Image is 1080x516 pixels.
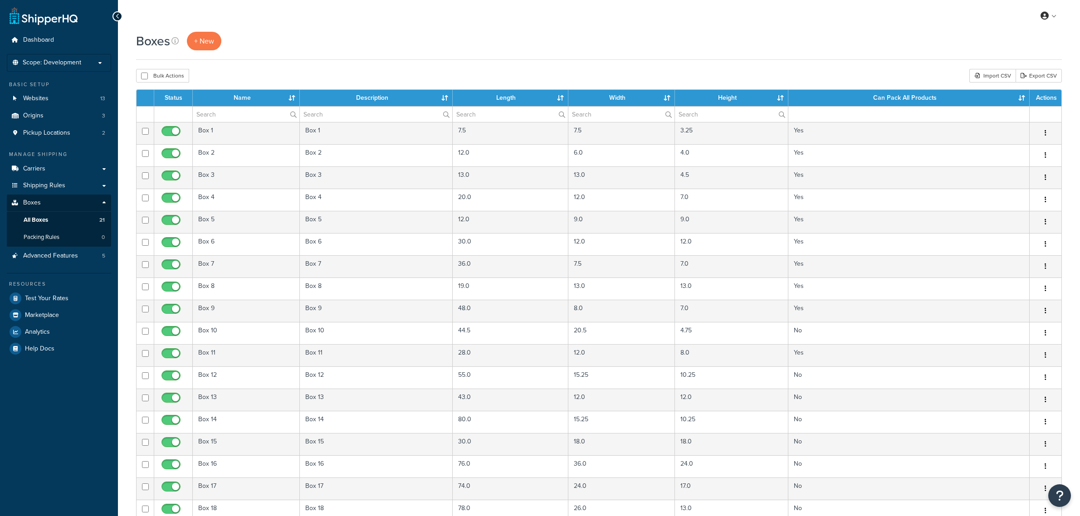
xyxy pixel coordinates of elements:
th: Actions [1030,90,1061,106]
a: Origins 3 [7,107,111,124]
a: + New [187,32,221,50]
li: Packing Rules [7,229,111,246]
td: 30.0 [453,233,568,255]
li: Websites [7,90,111,107]
td: Box 16 [193,455,300,477]
td: Yes [788,277,1030,300]
td: Box 3 [193,166,300,189]
a: All Boxes 21 [7,212,111,229]
td: 48.0 [453,300,568,322]
td: 12.0 [675,233,789,255]
td: 20.5 [568,322,675,344]
td: Box 13 [300,389,453,411]
td: 4.75 [675,322,789,344]
span: Marketplace [25,312,59,319]
td: Box 8 [300,277,453,300]
td: 36.0 [568,455,675,477]
td: Box 17 [300,477,453,500]
td: Box 10 [193,322,300,344]
td: Box 3 [300,166,453,189]
td: No [788,455,1030,477]
td: Yes [788,122,1030,144]
td: Box 5 [193,211,300,233]
input: Search [300,107,452,122]
li: Test Your Rates [7,290,111,307]
th: Length : activate to sort column ascending [453,90,568,106]
td: 12.0 [453,144,568,166]
td: 7.5 [453,122,568,144]
input: Search [675,107,788,122]
span: Advanced Features [23,252,78,260]
td: Box 2 [300,144,453,166]
td: Box 8 [193,277,300,300]
td: 9.0 [568,211,675,233]
td: Box 4 [300,189,453,211]
span: Origins [23,112,44,120]
td: 12.0 [453,211,568,233]
td: 13.0 [568,166,675,189]
span: 13 [100,95,105,102]
span: Help Docs [25,345,54,353]
td: Box 4 [193,189,300,211]
td: Box 2 [193,144,300,166]
span: + New [194,36,214,46]
td: Box 11 [193,344,300,366]
input: Search [193,107,299,122]
li: Carriers [7,161,111,177]
span: Boxes [23,199,41,207]
td: Box 12 [300,366,453,389]
td: Box 14 [300,411,453,433]
button: Bulk Actions [136,69,189,83]
td: 55.0 [453,366,568,389]
a: Websites 13 [7,90,111,107]
th: Width : activate to sort column ascending [568,90,675,106]
td: Box 6 [300,233,453,255]
span: Carriers [23,165,45,173]
td: 12.0 [568,233,675,255]
td: 18.0 [675,433,789,455]
a: Marketplace [7,307,111,323]
td: 30.0 [453,433,568,455]
a: Shipping Rules [7,177,111,194]
td: 13.0 [568,277,675,300]
span: Scope: Development [23,59,81,67]
a: Dashboard [7,32,111,49]
a: ShipperHQ Home [10,7,78,25]
td: 28.0 [453,344,568,366]
li: Pickup Locations [7,125,111,141]
h1: Boxes [136,32,170,50]
a: Export CSV [1016,69,1062,83]
span: All Boxes [24,216,48,224]
td: 74.0 [453,477,568,500]
td: 10.25 [675,411,789,433]
td: 8.0 [675,344,789,366]
li: Origins [7,107,111,124]
td: Box 12 [193,366,300,389]
td: Box 1 [300,122,453,144]
td: 20.0 [453,189,568,211]
td: 8.0 [568,300,675,322]
div: Resources [7,280,111,288]
td: Box 15 [193,433,300,455]
td: 12.0 [568,344,675,366]
td: 15.25 [568,411,675,433]
td: Yes [788,166,1030,189]
td: Box 13 [193,389,300,411]
th: Description : activate to sort column ascending [300,90,453,106]
a: Help Docs [7,341,111,357]
td: No [788,411,1030,433]
td: Box 17 [193,477,300,500]
input: Search [568,107,674,122]
td: No [788,366,1030,389]
span: Dashboard [23,36,54,44]
td: Box 14 [193,411,300,433]
span: 0 [102,234,105,241]
th: Can Pack All Products : activate to sort column ascending [788,90,1030,106]
td: 7.0 [675,255,789,277]
td: 44.5 [453,322,568,344]
td: 7.0 [675,189,789,211]
li: Boxes [7,195,111,246]
td: Box 11 [300,344,453,366]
